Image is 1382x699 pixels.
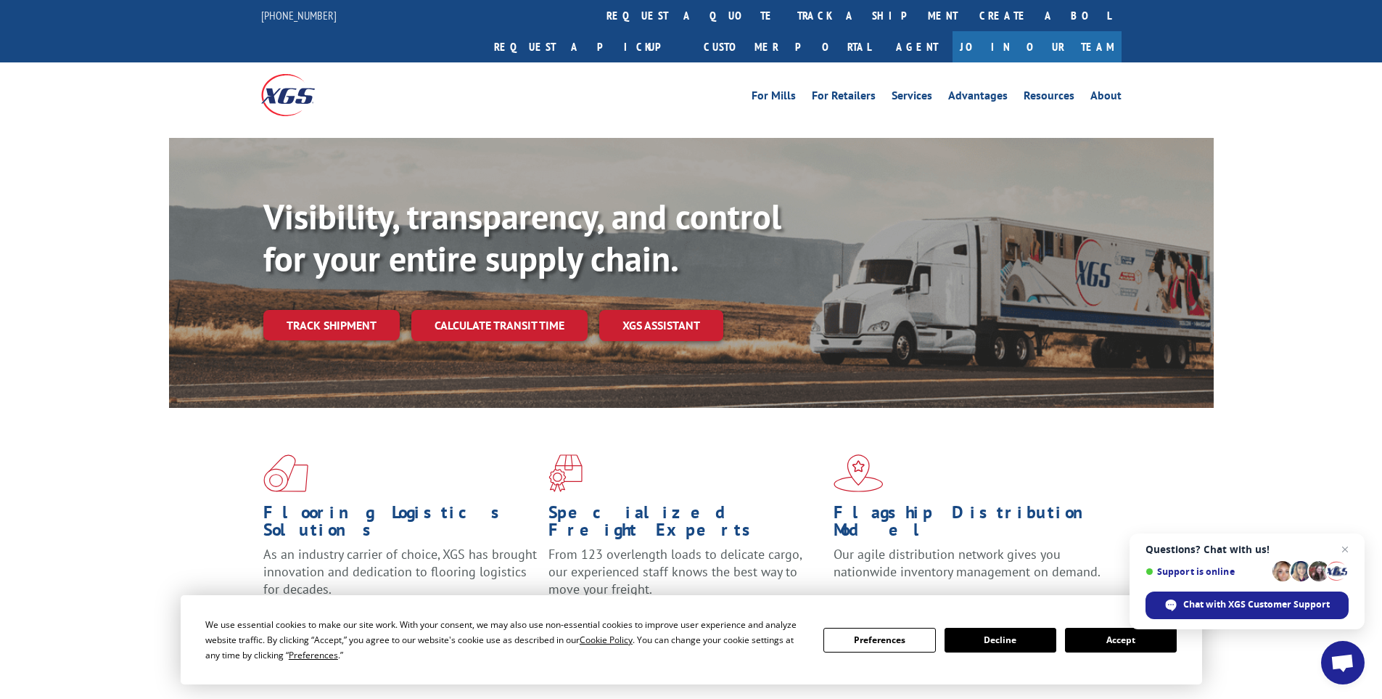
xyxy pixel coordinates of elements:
[548,504,823,546] h1: Specialized Freight Experts
[834,546,1101,580] span: Our agile distribution network gives you nationwide inventory management on demand.
[1024,90,1074,106] a: Resources
[1146,566,1267,577] span: Support is online
[1183,598,1330,611] span: Chat with XGS Customer Support
[263,194,781,281] b: Visibility, transparency, and control for your entire supply chain.
[1146,592,1349,619] div: Chat with XGS Customer Support
[834,504,1108,546] h1: Flagship Distribution Model
[580,634,633,646] span: Cookie Policy
[823,628,935,653] button: Preferences
[693,31,881,62] a: Customer Portal
[599,310,723,341] a: XGS ASSISTANT
[834,454,884,492] img: xgs-icon-flagship-distribution-model-red
[1321,641,1365,684] div: Open chat
[411,310,588,341] a: Calculate transit time
[483,31,693,62] a: Request a pickup
[263,310,400,340] a: Track shipment
[892,90,932,106] a: Services
[548,454,583,492] img: xgs-icon-focused-on-flooring-red
[263,504,538,546] h1: Flooring Logistics Solutions
[263,454,308,492] img: xgs-icon-total-supply-chain-intelligence-red
[1090,90,1122,106] a: About
[205,617,806,663] div: We use essential cookies to make our site work. With your consent, we may also use non-essential ...
[181,595,1202,684] div: Cookie Consent Prompt
[948,90,1008,106] a: Advantages
[752,90,796,106] a: For Mills
[881,31,953,62] a: Agent
[1146,544,1349,555] span: Questions? Chat with us!
[953,31,1122,62] a: Join Our Team
[289,649,338,661] span: Preferences
[1336,541,1354,558] span: Close chat
[812,90,876,106] a: For Retailers
[945,628,1056,653] button: Decline
[261,8,337,23] a: [PHONE_NUMBER]
[263,546,537,597] span: As an industry carrier of choice, XGS has brought innovation and dedication to flooring logistics...
[1065,628,1177,653] button: Accept
[548,546,823,610] p: From 123 overlength loads to delicate cargo, our experienced staff knows the best way to move you...
[834,594,1014,610] a: Learn More >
